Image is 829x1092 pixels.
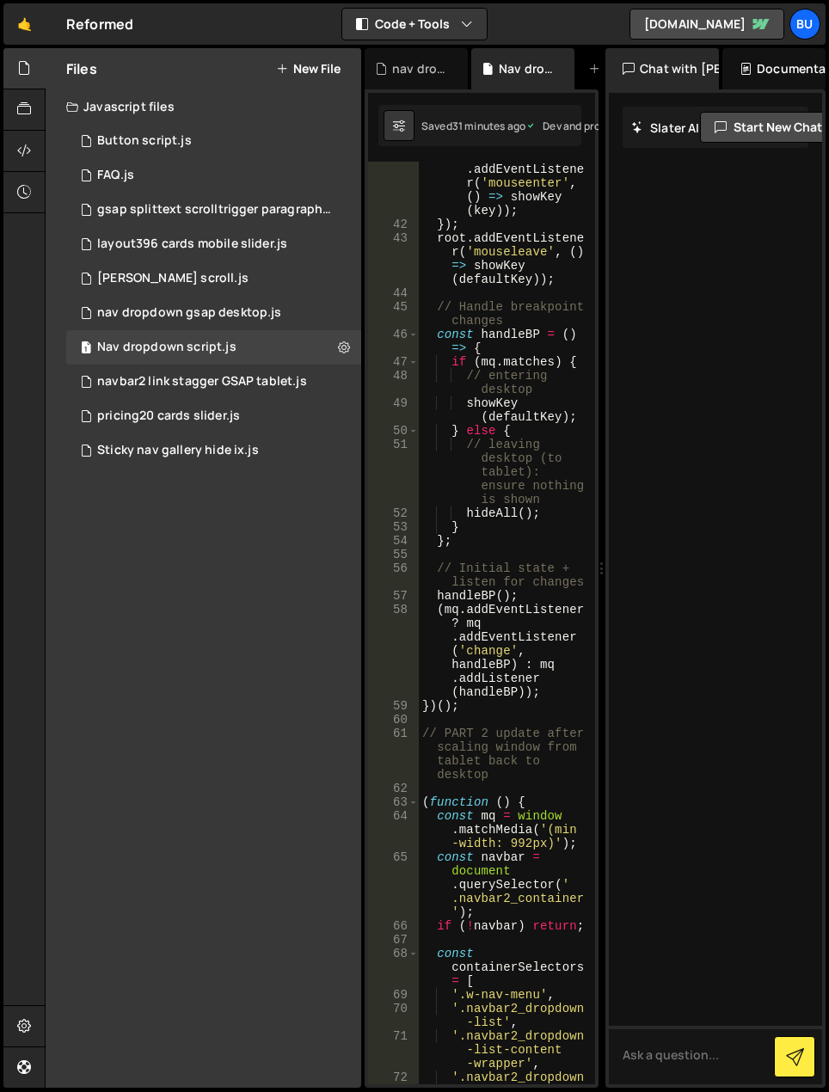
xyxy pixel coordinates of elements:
div: 64 [368,809,419,850]
div: 52 [368,506,419,520]
div: 58 [368,603,419,699]
div: nav dropdown gsap desktop.js [97,305,281,321]
div: nav dropdown gsap desktop.js [66,296,361,330]
div: 46 [368,328,419,355]
div: 17187/47509.js [66,124,361,158]
div: 53 [368,520,419,534]
a: 🤙 [3,3,46,45]
div: Reformed [66,14,133,34]
div: layout396 cards mobile slider.js [97,236,287,252]
div: 17187/47646.js [66,227,361,261]
div: 41 [368,149,419,218]
div: nav dropdown gsap desktop.js [392,60,447,77]
div: 43 [368,231,419,286]
div: Chat with [PERSON_NAME] [605,48,719,89]
div: pricing20 cards slider.js [97,408,240,424]
div: 67 [368,933,419,947]
a: Bu [789,9,820,40]
div: 59 [368,699,419,713]
div: 17187/47651.js [66,261,361,296]
div: FAQ.js [66,158,361,193]
button: Code + Tools [342,9,487,40]
div: Dev and prod in sync [525,119,642,133]
div: 51 [368,438,419,506]
div: 17187/47645.js [66,330,361,365]
div: Nav dropdown script.js [97,340,236,355]
a: [DOMAIN_NAME] [629,9,784,40]
div: 65 [368,850,419,919]
div: 50 [368,424,419,438]
div: Sticky nav gallery hide ix.js [97,443,259,458]
div: 55 [368,548,419,561]
div: Button script.js [97,133,192,149]
button: New File [276,62,341,76]
div: 68 [368,947,419,988]
span: 1 [81,342,91,356]
h2: Slater AI [631,120,700,136]
div: Nav dropdown script.js [499,60,554,77]
div: 44 [368,286,419,300]
div: FAQ.js [97,168,134,183]
div: [PERSON_NAME] scroll.js [97,271,249,286]
div: 31 minutes ago [452,119,525,133]
div: navbar2 link stagger GSAP tablet.js [66,365,361,399]
div: 54 [368,534,419,548]
div: Documentation [722,48,826,89]
div: 17187/47648.js [66,193,367,227]
div: Javascript files [46,89,361,124]
div: gsap splittext scrolltrigger paragraph.js [97,202,335,218]
div: 61 [368,727,419,782]
div: 17187/47647.js [66,399,361,433]
div: 48 [368,369,419,396]
div: 45 [368,300,419,328]
div: 47 [368,355,419,369]
div: 56 [368,561,419,589]
div: 69 [368,988,419,1002]
div: 49 [368,396,419,424]
div: 70 [368,1002,419,1029]
div: 60 [368,713,419,727]
div: 57 [368,589,419,603]
div: 66 [368,919,419,933]
div: navbar2 link stagger GSAP tablet.js [97,374,307,390]
div: Sticky nav gallery hide ix.js [66,433,361,468]
div: 62 [368,782,419,795]
div: New File [588,60,660,77]
div: 71 [368,1029,419,1071]
div: Saved [421,119,525,133]
div: 42 [368,218,419,231]
div: 63 [368,795,419,809]
h2: Files [66,59,97,78]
